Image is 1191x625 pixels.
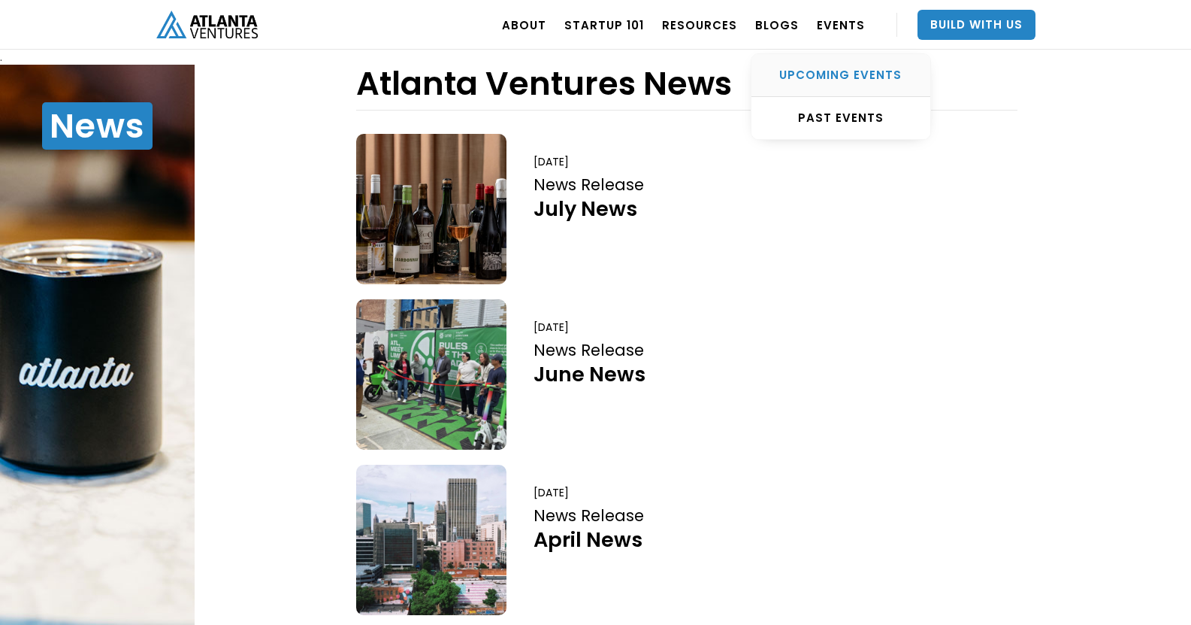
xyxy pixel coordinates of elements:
[534,196,644,222] div: July News
[534,526,644,553] div: April News
[751,111,930,126] div: PAST EVENTS
[751,54,930,97] a: UPCOMING EVENTS
[751,68,930,83] div: UPCOMING EVENTS
[356,134,1012,284] a: [DATE]News ReleaseJuly News
[534,320,569,335] div: [DATE]
[534,340,645,360] div: News Release
[534,485,569,500] div: [DATE]
[755,4,799,46] a: BLOGS
[534,174,644,195] div: News Release
[42,102,153,150] h1: News
[356,465,1012,615] a: [DATE]News ReleaseApril News
[534,361,645,387] div: June News
[356,299,1012,450] a: [DATE]News ReleaseJune News
[751,97,930,139] a: PAST EVENTS
[534,154,569,169] div: [DATE]
[917,10,1035,40] a: Build With Us
[817,4,865,46] a: EVENTS
[502,4,546,46] a: ABOUT
[662,4,737,46] a: RESOURCES
[356,65,732,102] h1: Atlanta Ventures News
[564,4,644,46] a: Startup 101
[534,505,644,526] div: News Release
